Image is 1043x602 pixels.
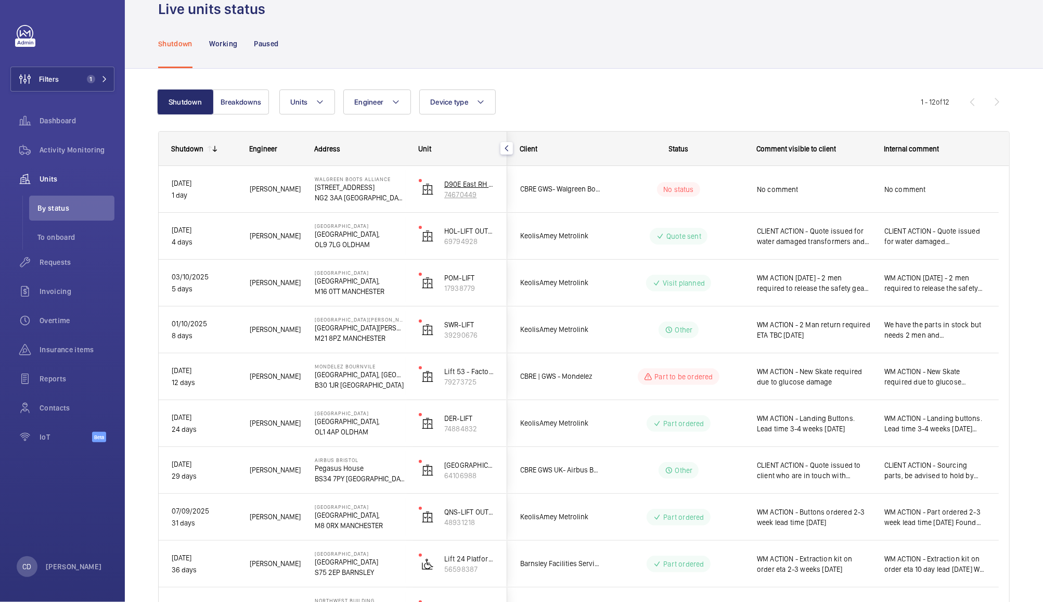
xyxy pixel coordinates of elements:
span: Dashboard [40,116,114,126]
button: Device type [419,89,496,114]
p: Quote sent [666,231,701,241]
span: WM ACTION [DATE] - 2 men required to release the safety gear. eta tbc [757,273,871,293]
span: [PERSON_NAME] [250,324,301,336]
img: elevator.svg [421,277,434,289]
p: CD [22,561,31,572]
p: [GEOGRAPHIC_DATA] [315,504,405,510]
p: [GEOGRAPHIC_DATA] [315,557,405,567]
span: CBRE GWS- Walgreen Boots Alliance [520,183,600,195]
p: 8 days [172,330,236,342]
p: Lift 24 Platform, CDC (off site) [444,554,494,564]
img: elevator.svg [421,370,434,383]
p: 79273725 [444,377,494,387]
p: SWR-LIFT [444,319,494,330]
p: POM-LIFT [444,273,494,283]
p: [GEOGRAPHIC_DATA] Office Passenger Lift (F-03183) [444,460,494,470]
p: QNS-LIFT OUTBOUND [444,507,494,517]
p: 48931218 [444,517,494,528]
span: WM ACTION - 2 Man return required ETA TBC [DATE] [757,319,871,340]
span: WM ACTION - Part ordered 2-3 week lead time [DATE] Found parts, waiting for quote [DATE] [DATE] S... [884,507,986,528]
p: 74670449 [444,189,494,200]
span: Activity Monitoring [40,145,114,155]
span: CBRE | GWS - Mondelez [520,370,600,382]
button: Units [279,89,335,114]
p: Part to be ordered [654,372,713,382]
p: M21 8PZ MANCHESTER [315,333,405,343]
span: Comment visible to client [756,145,836,153]
div: Unit [418,145,495,153]
span: Internal comment [884,145,939,153]
p: 03/10/2025 [172,271,236,283]
p: [DATE] [172,552,236,564]
span: Device type [430,98,468,106]
p: M16 0TT MANCHESTER [315,286,405,297]
span: WM ACTION - Buttons ordered 2-3 week lead time [DATE] [757,507,871,528]
img: elevator.svg [421,183,434,196]
button: Engineer [343,89,411,114]
p: 17938779 [444,283,494,293]
p: [GEOGRAPHIC_DATA], [GEOGRAPHIC_DATA] [315,369,405,380]
span: WM ACTION - Extraction kit on order eta 2-3 weeks [DATE] [757,554,871,574]
span: [PERSON_NAME] [250,417,301,429]
span: We have the parts in stock but needs 2 men and [PERSON_NAME] is tied up and [PERSON_NAME] on holiday [884,319,986,340]
p: [DATE] [172,224,236,236]
img: elevator.svg [421,230,434,242]
span: Barnsley Facilities Services- [GEOGRAPHIC_DATA] [520,558,600,570]
p: 31 days [172,517,236,529]
span: Overtime [40,315,114,326]
p: NG2 3AA [GEOGRAPHIC_DATA] [315,193,405,203]
p: DER-LIFT [444,413,494,424]
p: 07/09/2025 [172,505,236,517]
p: 5 days [172,283,236,295]
p: Part ordered [663,418,704,429]
span: WM ACTION - Landing Buttons. Lead time 3-4 weeks [DATE] [757,413,871,434]
p: [PERSON_NAME] [46,561,102,572]
span: 1 - 12 12 [921,98,949,106]
p: 24 days [172,424,236,436]
p: 74884832 [444,424,494,434]
span: Client [520,145,537,153]
p: Visit planned [663,278,705,288]
span: CLIENT ACTION - Quote issued to client who are in touch with previous company who left the lift i... [757,460,871,481]
p: Mondelez Bournvile [315,363,405,369]
span: KeolisAmey Metrolink [520,417,600,429]
p: Part ordered [663,512,704,522]
p: [DATE] [172,177,236,189]
span: Engineer [354,98,383,106]
span: KeolisAmey Metrolink [520,324,600,336]
p: D90E East RH (WBA03422) No 172 [444,179,494,189]
span: of [936,98,943,106]
span: WM ACTION [DATE] - 2 men required to release the safety gear. eta tbc [884,273,986,293]
p: Walgreen Boots Alliance [315,176,405,182]
span: WM ACTION - New Skate required due to glucose damage [884,366,986,387]
p: B30 1JR [GEOGRAPHIC_DATA] [315,380,405,390]
span: CLIENT ACTION - Quote issued for water damaged transformers and PCB [757,226,871,247]
span: [PERSON_NAME] [250,183,301,195]
span: KeolisAmey Metrolink [520,277,600,289]
span: KeolisAmey Metrolink [520,230,600,242]
span: Units [40,174,114,184]
p: [DATE] [172,458,236,470]
span: Insurance items [40,344,114,355]
p: 29 days [172,470,236,482]
span: KeolisAmey Metrolink [520,511,600,523]
span: [PERSON_NAME] [250,230,301,242]
p: [GEOGRAPHIC_DATA] [315,223,405,229]
p: Lift 53 - Factory - [GEOGRAPHIC_DATA] [444,366,494,377]
span: Beta [92,432,106,442]
p: 69794928 [444,236,494,247]
p: Airbus Bristol [315,457,405,463]
span: No comment [884,184,986,195]
button: Shutdown [157,89,213,114]
div: Press SPACE to select this row. [159,213,507,260]
p: [GEOGRAPHIC_DATA], [315,229,405,239]
p: HOL-LIFT OUTBOUND [444,226,494,236]
p: 39290676 [444,330,494,340]
p: BS34 7PY [GEOGRAPHIC_DATA] [315,473,405,484]
p: M8 0RX MANCHESTER [315,520,405,531]
p: 1 day [172,189,236,201]
span: Units [290,98,307,106]
p: 01/10/2025 [172,318,236,330]
p: [GEOGRAPHIC_DATA] [315,550,405,557]
p: Working [209,39,237,49]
